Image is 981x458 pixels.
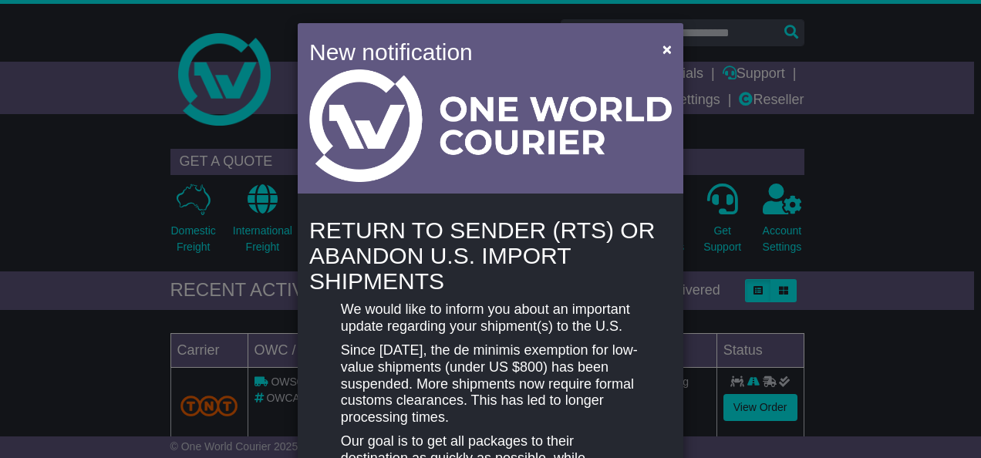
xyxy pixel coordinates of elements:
[309,35,640,69] h4: New notification
[309,217,672,294] h4: RETURN TO SENDER (RTS) OR ABANDON U.S. IMPORT SHIPMENTS
[662,40,672,58] span: ×
[341,342,640,426] p: Since [DATE], the de minimis exemption for low-value shipments (under US $800) has been suspended...
[655,33,679,65] button: Close
[309,69,672,182] img: Light
[341,301,640,335] p: We would like to inform you about an important update regarding your shipment(s) to the U.S.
